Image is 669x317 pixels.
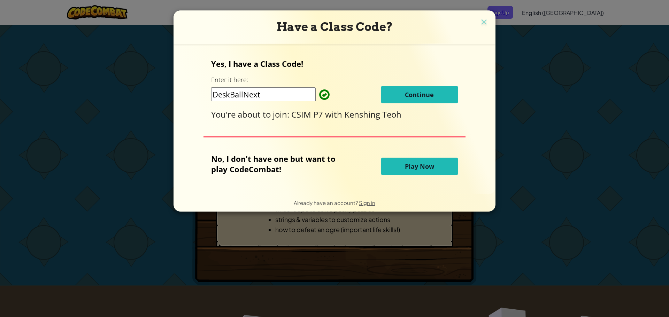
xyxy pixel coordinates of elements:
[381,158,458,175] button: Play Now
[291,109,325,120] span: CSIM P7
[381,86,458,103] button: Continue
[405,90,434,99] span: Continue
[211,76,248,84] label: Enter it here:
[405,162,434,171] span: Play Now
[211,58,457,69] p: Yes, I have a Class Code!
[277,20,393,34] span: Have a Class Code?
[211,109,291,120] span: You're about to join:
[325,109,344,120] span: with
[211,153,346,174] p: No, I don't have one but want to play CodeCombat!
[344,109,401,120] span: Kenshing Teoh
[479,17,489,28] img: close icon
[359,199,375,206] a: Sign in
[294,199,359,206] span: Already have an account?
